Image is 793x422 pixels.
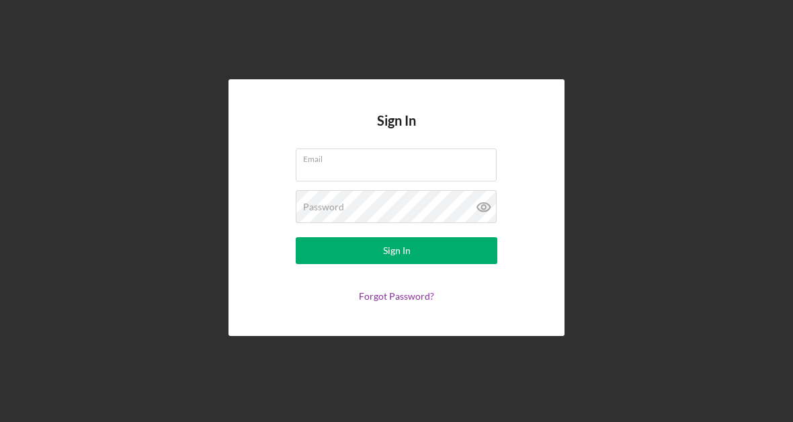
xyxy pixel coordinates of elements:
a: Forgot Password? [359,290,434,302]
label: Email [303,149,497,164]
h4: Sign In [377,113,416,149]
label: Password [303,202,344,212]
button: Sign In [296,237,497,264]
div: Sign In [383,237,411,264]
